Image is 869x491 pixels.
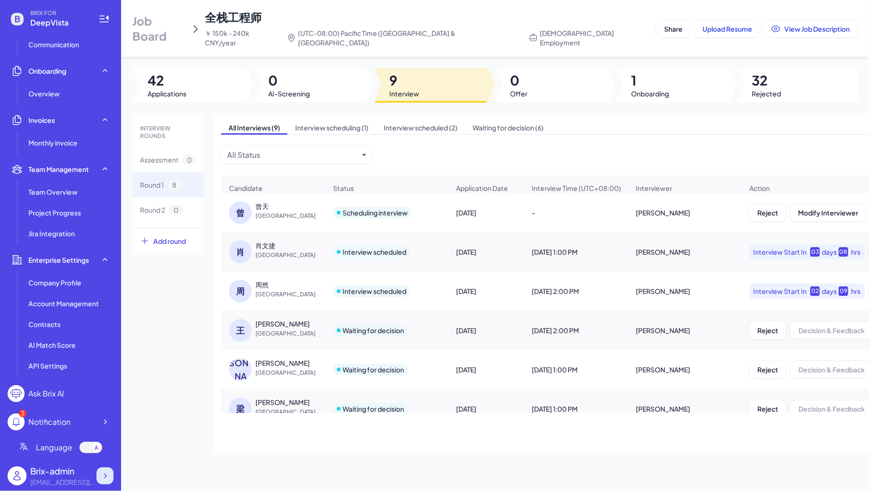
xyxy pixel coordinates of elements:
div: [DATE] [448,199,523,226]
div: - [524,199,627,226]
span: [DEMOGRAPHIC_DATA] Employment [540,28,652,47]
span: (UTC-08:00) Pacific Time ([GEOGRAPHIC_DATA] & [GEOGRAPHIC_DATA]) [298,28,521,47]
div: [DATE] 1:00 PM [524,239,627,265]
span: [GEOGRAPHIC_DATA] [255,211,326,221]
span: Interview Start In [753,247,807,257]
div: [DATE] [448,278,523,304]
div: 08 [839,247,848,257]
span: ￥ 150k - 240k CNY/year [205,28,279,47]
span: Account Management [28,299,99,308]
span: [GEOGRAPHIC_DATA] [255,368,326,378]
div: Waiting for decision [342,326,404,335]
button: Reject [749,204,786,222]
span: Language [36,442,72,453]
div: 梁林 [255,397,310,407]
img: user_logo.png [8,466,26,485]
div: [DATE] [448,239,523,265]
div: hrs [850,286,861,296]
span: Assessment [140,155,178,165]
span: Team Overview [28,187,78,197]
span: Round 2 [140,205,165,215]
div: [PERSON_NAME] [628,278,741,304]
span: AI Match Score [28,340,76,350]
button: Reject [749,321,786,339]
div: hrs [850,247,861,257]
span: Company Profile [28,278,81,287]
span: [GEOGRAPHIC_DATA] [255,329,326,338]
span: Jira Integration [28,229,75,238]
div: 09 [839,286,848,296]
span: Round 1 [140,180,164,190]
span: Job Board [132,13,186,43]
span: Interview scheduling (1) [288,121,376,134]
span: Overview [28,89,60,98]
div: [DATE] 2:00 PM [524,278,627,304]
span: BRIX FOR [30,9,87,17]
span: Upload Resume [702,25,752,33]
span: [GEOGRAPHIC_DATA] [255,407,326,417]
span: 0 [510,72,528,89]
div: [DATE] [448,317,523,344]
div: [PERSON_NAME] [628,239,741,265]
span: API Settings [28,361,67,370]
span: [GEOGRAPHIC_DATA] [255,250,326,260]
button: All Status [227,149,359,161]
div: Interview scheduled [342,247,406,257]
div: [DATE] 2:00 PM [524,317,627,344]
span: AI-Screening [269,89,310,98]
div: [PERSON_NAME] [628,199,741,226]
div: Brix-admin [30,465,97,477]
span: Rejected [752,89,781,98]
div: days [822,286,837,296]
span: Contracts [28,319,61,329]
span: 0 [269,72,310,89]
span: 42 [148,72,186,89]
span: Communication [28,40,79,49]
button: Add round [132,228,204,253]
span: Share [664,25,683,33]
span: Reject [757,365,778,374]
span: Waiting for decision (6) [465,121,551,134]
div: 王硕臻 [255,319,310,328]
span: 32 [752,72,781,89]
div: [PERSON_NAME] [628,317,741,344]
div: 03 [810,247,820,257]
span: Modify Interviewer [798,208,858,217]
div: 曾天 [255,201,269,211]
span: Application Date [456,183,508,193]
span: Candidate [229,183,263,193]
div: [DATE] 1:00 PM [524,356,627,383]
span: [GEOGRAPHIC_DATA] [255,290,326,299]
div: INTERVIEW ROUNDS [132,117,204,147]
span: Interview Start In [753,286,807,296]
div: flora@joinbrix.com [30,477,97,487]
button: Modify Interviewer [790,204,866,222]
span: Add round [153,236,186,246]
span: All Interviews (9) [221,121,288,134]
span: Onboarding [631,89,669,98]
span: Reject [757,405,778,413]
span: Applications [148,89,186,98]
div: Notification [28,416,70,428]
span: Enterprise Settings [28,255,89,265]
div: 肖 [229,241,252,263]
span: 8 [167,180,181,190]
div: 肖文捷 [255,241,275,250]
span: 1 [631,72,669,89]
span: Interviewer [636,183,672,193]
span: Onboarding [28,66,66,76]
button: Upload Resume [694,20,760,38]
span: Team Management [28,164,89,174]
div: [PERSON_NAME] [628,396,741,422]
span: DeepVista [30,17,87,28]
div: 王 [229,319,252,342]
span: 0 [169,205,183,215]
div: Ask Brix AI [28,388,64,399]
div: Waiting for decision [342,404,404,413]
span: Interview Time (UTC+08:00) [532,183,621,193]
div: 梁 [229,397,252,420]
span: Project Progress [28,208,81,217]
span: Interview scheduled (2) [376,121,465,134]
div: 周 [229,280,252,302]
span: 0 [182,155,196,165]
